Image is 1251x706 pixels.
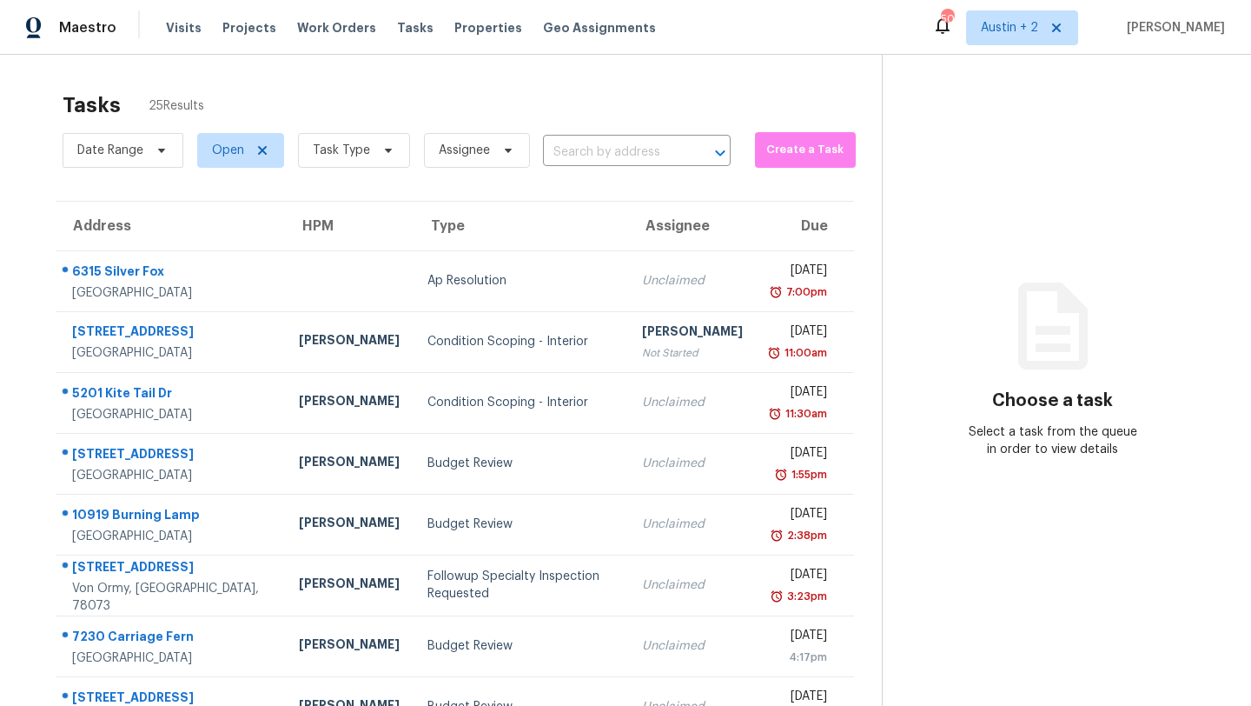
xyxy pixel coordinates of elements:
[771,323,826,344] div: [DATE]
[72,263,271,284] div: 6315 Silver Fox
[981,19,1038,37] span: Austin + 2
[774,466,788,483] img: Overdue Alarm Icon
[628,202,757,250] th: Assignee
[770,588,784,605] img: Overdue Alarm Icon
[642,455,743,472] div: Unclaimed
[770,527,784,544] img: Overdue Alarm Icon
[543,139,682,166] input: Search by address
[397,22,434,34] span: Tasks
[72,628,271,649] div: 7230 Carriage Fern
[784,527,827,544] div: 2:38pm
[59,19,116,37] span: Maestro
[72,506,271,528] div: 10919 Burning Lamp
[427,455,615,472] div: Budget Review
[771,444,826,466] div: [DATE]
[285,202,414,250] th: HPM
[783,283,827,301] div: 7:00pm
[149,97,204,115] span: 25 Results
[299,331,400,353] div: [PERSON_NAME]
[72,344,271,362] div: [GEOGRAPHIC_DATA]
[941,10,953,28] div: 50
[771,649,826,666] div: 4:17pm
[642,516,743,533] div: Unclaimed
[77,142,143,159] span: Date Range
[414,202,629,250] th: Type
[427,333,615,350] div: Condition Scoping - Interior
[781,344,827,362] div: 11:00am
[642,272,743,290] div: Unclaimed
[72,649,271,667] div: [GEOGRAPHIC_DATA]
[784,588,827,605] div: 3:23pm
[299,636,400,657] div: [PERSON_NAME]
[757,202,853,250] th: Due
[755,132,855,168] button: Create a Task
[768,405,782,423] img: Overdue Alarm Icon
[992,392,1113,410] h3: Choose a task
[767,344,781,362] img: Overdue Alarm Icon
[427,516,615,533] div: Budget Review
[788,466,827,483] div: 1:55pm
[299,575,400,596] div: [PERSON_NAME]
[72,323,271,344] div: [STREET_ADDRESS]
[771,627,826,649] div: [DATE]
[642,394,743,411] div: Unclaimed
[297,19,376,37] span: Work Orders
[222,19,276,37] span: Projects
[782,405,827,423] div: 11:30am
[427,637,615,655] div: Budget Review
[72,528,271,545] div: [GEOGRAPHIC_DATA]
[771,505,826,527] div: [DATE]
[56,202,285,250] th: Address
[427,272,615,290] div: Ap Resolution
[439,142,490,159] span: Assignee
[771,262,826,283] div: [DATE]
[427,394,615,411] div: Condition Scoping - Interior
[764,140,846,160] span: Create a Task
[771,383,826,405] div: [DATE]
[72,406,271,423] div: [GEOGRAPHIC_DATA]
[427,568,615,603] div: Followup Specialty Inspection Requested
[642,344,743,362] div: Not Started
[1120,19,1225,37] span: [PERSON_NAME]
[72,284,271,302] div: [GEOGRAPHIC_DATA]
[771,566,826,588] div: [DATE]
[543,19,656,37] span: Geo Assignments
[166,19,202,37] span: Visits
[72,384,271,406] div: 5201 Kite Tail Dr
[72,445,271,467] div: [STREET_ADDRESS]
[642,637,743,655] div: Unclaimed
[212,142,244,159] span: Open
[299,392,400,414] div: [PERSON_NAME]
[72,467,271,484] div: [GEOGRAPHIC_DATA]
[72,580,271,615] div: Von Ormy, [GEOGRAPHIC_DATA], 78073
[968,423,1138,458] div: Select a task from the queue in order to view details
[299,453,400,475] div: [PERSON_NAME]
[63,97,121,114] h2: Tasks
[313,142,370,159] span: Task Type
[642,323,743,344] div: [PERSON_NAME]
[299,514,400,536] div: [PERSON_NAME]
[708,141,732,165] button: Open
[642,576,743,594] div: Unclaimed
[769,283,783,301] img: Overdue Alarm Icon
[72,558,271,580] div: [STREET_ADDRESS]
[454,19,522,37] span: Properties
